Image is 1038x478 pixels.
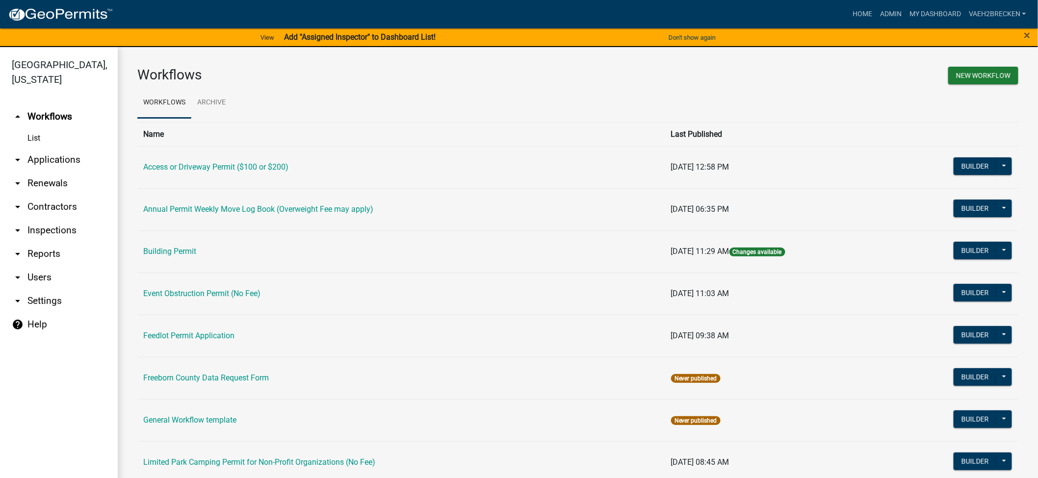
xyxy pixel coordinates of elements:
span: [DATE] 08:45 AM [671,457,729,467]
a: Archive [191,87,232,119]
button: Builder [954,326,997,344]
i: arrow_drop_down [12,295,24,307]
i: arrow_drop_up [12,111,24,123]
span: [DATE] 12:58 PM [671,162,729,172]
a: View [257,29,278,46]
a: Annual Permit Weekly Move Log Book (Overweight Fee may apply) [143,204,373,214]
a: My Dashboard [906,5,965,24]
button: Builder [954,410,997,428]
span: Changes available [729,248,785,256]
button: Close [1024,29,1031,41]
a: vaeh2Brecken [965,5,1030,24]
a: Event Obstruction Permit (No Fee) [143,289,260,298]
button: Don't show again [665,29,720,46]
a: Feedlot Permit Application [143,331,234,340]
button: Builder [954,157,997,175]
span: [DATE] 09:38 AM [671,331,729,340]
i: arrow_drop_down [12,177,24,189]
i: arrow_drop_down [12,272,24,283]
button: Builder [954,200,997,217]
span: × [1024,28,1031,42]
button: Builder [954,368,997,386]
i: arrow_drop_down [12,225,24,236]
button: New Workflow [948,67,1018,84]
i: help [12,319,24,330]
span: [DATE] 11:03 AM [671,289,729,298]
a: Limited Park Camping Permit for Non-Profit Organizations (No Fee) [143,457,375,467]
h3: Workflows [137,67,571,83]
a: Home [849,5,876,24]
th: Last Published [665,122,891,146]
button: Builder [954,453,997,470]
button: Builder [954,242,997,259]
strong: Add "Assigned Inspector" to Dashboard List! [284,32,436,42]
i: arrow_drop_down [12,154,24,166]
th: Name [137,122,665,146]
a: Access or Driveway Permit ($100 or $200) [143,162,288,172]
i: arrow_drop_down [12,201,24,213]
span: [DATE] 11:29 AM [671,247,729,256]
button: Builder [954,284,997,302]
span: [DATE] 06:35 PM [671,204,729,214]
a: Workflows [137,87,191,119]
i: arrow_drop_down [12,248,24,260]
a: Building Permit [143,247,196,256]
a: General Workflow template [143,415,236,425]
a: Freeborn County Data Request Form [143,373,269,382]
span: Never published [671,374,721,383]
a: Admin [876,5,906,24]
span: Never published [671,416,721,425]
